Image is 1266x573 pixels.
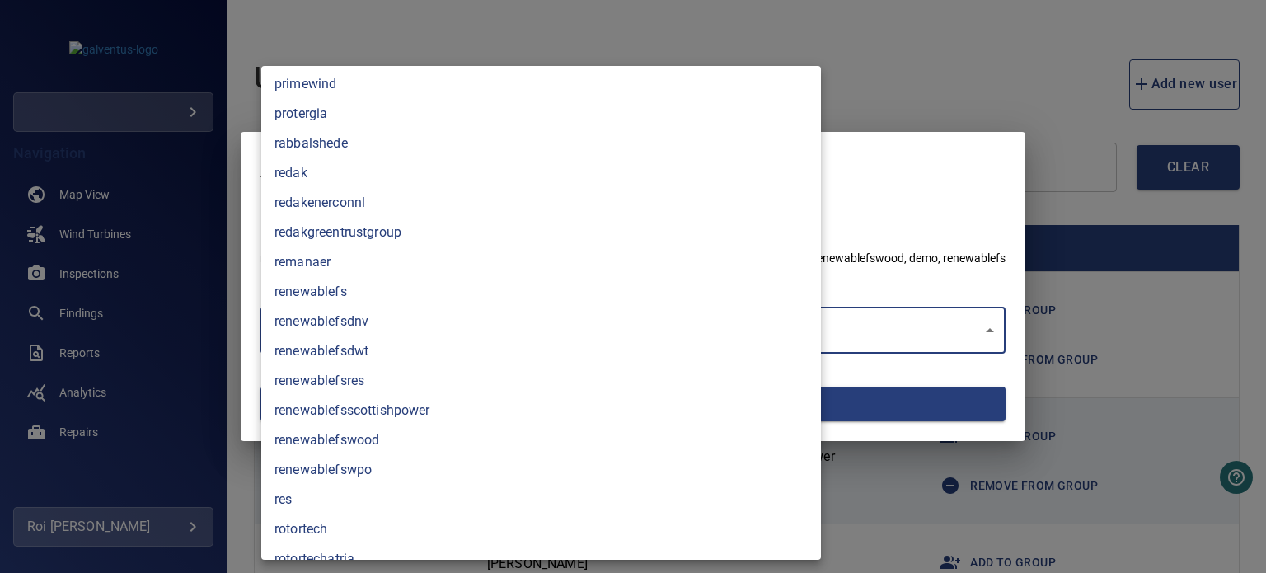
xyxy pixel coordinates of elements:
li: redakgreentrustgroup [261,218,821,247]
li: renewablefsdnv [261,307,821,336]
li: primewind [261,69,821,99]
li: renewablefsdwt [261,336,821,366]
li: renewablefswpo [261,455,821,485]
li: res [261,485,821,514]
li: redak [261,158,821,188]
li: rotortech [261,514,821,544]
li: renewablefswood [261,425,821,455]
li: redakenerconnl [261,188,821,218]
li: renewablefs [261,277,821,307]
li: remanaer [261,247,821,277]
li: protergia [261,99,821,129]
li: rabbalshede [261,129,821,158]
li: renewablefsscottishpower [261,396,821,425]
li: renewablefsres [261,366,821,396]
